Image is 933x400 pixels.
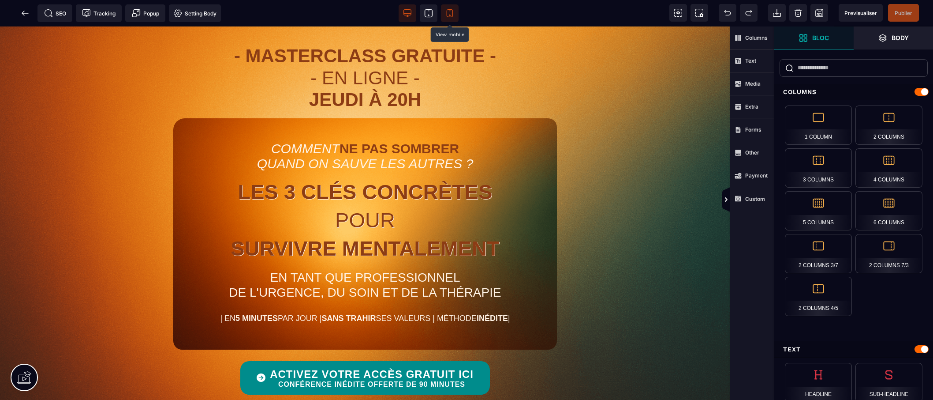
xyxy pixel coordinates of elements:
div: 2 Columns [855,106,922,145]
span: View components [669,4,687,22]
text: COMMENT QUAND ON SAUVE LES AUTRES ? [180,116,550,143]
span: Open Blocks [774,26,854,49]
div: Text [774,341,933,358]
span: Preview [839,4,883,22]
div: 1 Column [785,106,852,145]
strong: Payment [745,172,768,179]
strong: Other [745,149,759,156]
button: ACTIVEZ VOTRE ACCÈS GRATUIT ICICONFÉRENCE INÉDITE OFFERTE DE 90 MINUTES [240,335,490,368]
div: 4 Columns [855,148,922,188]
strong: Text [745,57,756,64]
strong: Body [892,34,909,41]
strong: Bloc [812,34,829,41]
span: Setting Body [173,9,216,18]
div: Columns [774,84,933,100]
div: 2 Columns 3/7 [785,234,852,273]
span: Open Layer Manager [854,26,933,49]
strong: Forms [745,126,761,133]
div: 2 Columns 7/3 [855,234,922,273]
h1: JEUDI À 20H [173,63,557,92]
span: Screenshot [690,4,708,22]
strong: Extra [745,103,758,110]
h1: - MASTERCLASS GRATUITE - [173,14,557,63]
strong: Media [745,80,761,87]
span: Previsualiser [844,10,877,16]
div: 2 Columns 4/5 [785,277,852,316]
span: Popup [132,9,159,18]
strong: Custom [745,196,765,202]
span: SEO [44,9,66,18]
div: 3 Columns [785,148,852,188]
span: Tracking [82,9,116,18]
div: 5 Columns [785,191,852,230]
span: Publier [895,10,912,16]
span: - EN LIGNE - [310,41,419,62]
div: 6 Columns [855,191,922,230]
strong: Columns [745,34,768,41]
